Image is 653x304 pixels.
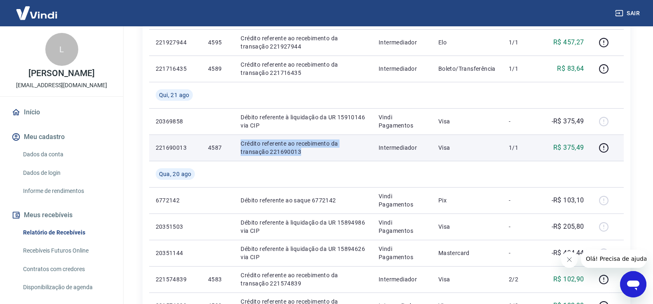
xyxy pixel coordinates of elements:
p: 1/1 [509,65,533,73]
button: Meus recebíveis [10,206,113,224]
p: 1/1 [509,144,533,152]
p: Intermediador [379,275,425,283]
p: [EMAIL_ADDRESS][DOMAIN_NAME] [16,81,107,90]
a: Disponibilização de agenda [20,279,113,296]
p: - [509,249,533,257]
p: 4589 [208,65,227,73]
p: -R$ 375,49 [552,116,584,126]
p: Elo [438,38,496,46]
a: Dados da conta [20,146,113,163]
p: Visa [438,223,496,231]
p: Débito referente ao saque 6772142 [241,196,365,204]
a: Dados de login [20,165,113,181]
p: 20351503 [156,223,195,231]
p: Boleto/Transferência [438,65,496,73]
p: 221690013 [156,144,195,152]
p: 1/1 [509,38,533,46]
p: Vindi Pagamentos [379,113,425,130]
p: -R$ 494,44 [552,248,584,258]
p: -R$ 205,80 [552,222,584,232]
iframe: Fechar mensagem [561,251,578,268]
p: - [509,117,533,125]
p: Visa [438,144,496,152]
a: Início [10,103,113,121]
a: Contratos com credores [20,261,113,278]
p: Crédito referente ao recebimento da transação 221927944 [241,34,365,51]
p: - [509,196,533,204]
p: 20351144 [156,249,195,257]
button: Meu cadastro [10,128,113,146]
p: 2/2 [509,275,533,283]
p: -R$ 103,10 [552,195,584,205]
p: - [509,223,533,231]
p: R$ 375,49 [553,143,584,153]
p: 221574839 [156,275,195,283]
p: Pix [438,196,496,204]
p: Intermediador [379,65,425,73]
p: Intermediador [379,144,425,152]
p: Mastercard [438,249,496,257]
p: Crédito referente ao recebimento da transação 221716435 [241,60,365,77]
p: 4583 [208,275,227,283]
p: 6772142 [156,196,195,204]
p: Visa [438,117,496,125]
p: [PERSON_NAME] [28,69,94,78]
p: Visa [438,275,496,283]
div: L [45,33,78,66]
p: Vindi Pagamentos [379,245,425,261]
span: Qui, 21 ago [159,91,190,99]
p: Vindi Pagamentos [379,192,425,209]
p: R$ 102,90 [553,274,584,284]
p: Débito referente à liquidação da UR 15894626 via CIP [241,245,365,261]
a: Relatório de Recebíveis [20,224,113,241]
span: Qua, 20 ago [159,170,192,178]
p: R$ 457,27 [553,37,584,47]
a: Recebíveis Futuros Online [20,242,113,259]
iframe: Botão para abrir a janela de mensagens [620,271,646,297]
p: Vindi Pagamentos [379,218,425,235]
span: Olá! Precisa de ajuda? [5,6,69,12]
iframe: Mensagem da empresa [581,250,646,268]
a: Informe de rendimentos [20,183,113,200]
p: 20369858 [156,117,195,125]
p: 4587 [208,144,227,152]
p: Débito referente à liquidação da UR 15894986 via CIP [241,218,365,235]
img: Vindi [10,0,63,26]
p: 221927944 [156,38,195,46]
p: Débito referente à liquidação da UR 15910146 via CIP [241,113,365,130]
p: 221716435 [156,65,195,73]
p: R$ 83,64 [557,64,584,74]
button: Sair [613,6,643,21]
p: 4595 [208,38,227,46]
p: Crédito referente ao recebimento da transação 221574839 [241,271,365,288]
p: Crédito referente ao recebimento da transação 221690013 [241,139,365,156]
p: Intermediador [379,38,425,46]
